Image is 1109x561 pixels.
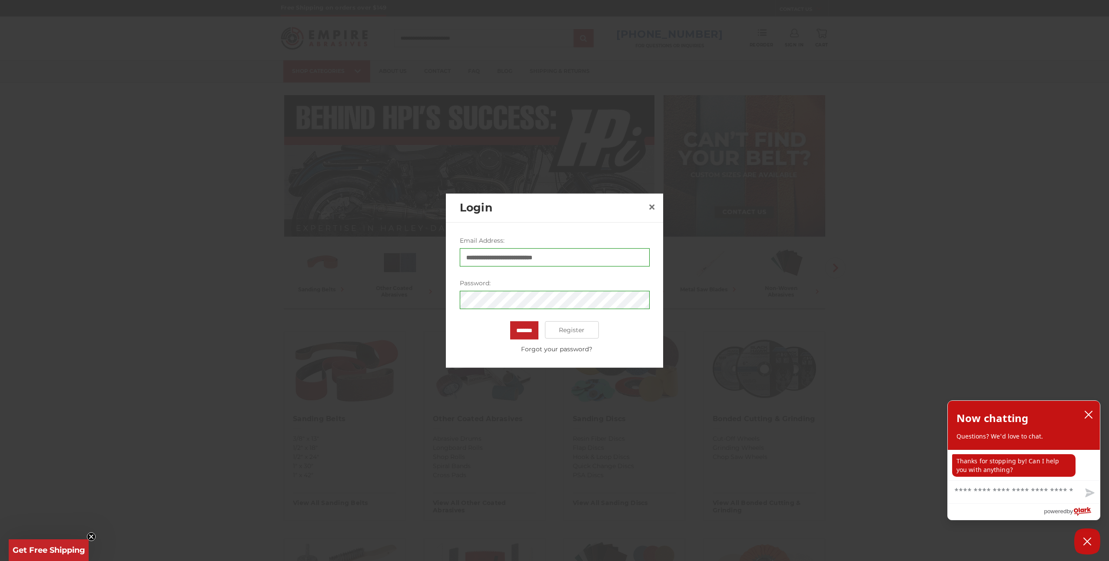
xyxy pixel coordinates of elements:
h2: Login [460,200,645,216]
button: Close teaser [87,532,96,541]
span: powered [1044,506,1066,517]
a: Close [645,200,659,214]
button: close chatbox [1082,408,1096,421]
p: Thanks for stopping by! Can I help you with anything? [952,454,1076,477]
label: Email Address: [460,236,650,245]
span: by [1067,506,1073,517]
span: Get Free Shipping [13,545,85,555]
div: chat [948,450,1100,480]
button: Send message [1078,483,1100,503]
p: Questions? We'd love to chat. [956,432,1091,441]
div: olark chatbox [947,400,1100,520]
a: Register [545,321,599,339]
a: Forgot your password? [464,345,649,354]
a: Powered by Olark [1044,504,1100,520]
h2: Now chatting [956,409,1028,427]
span: × [648,198,656,215]
div: Get Free ShippingClose teaser [9,539,89,561]
button: Close Chatbox [1074,528,1100,554]
label: Password: [460,279,650,288]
